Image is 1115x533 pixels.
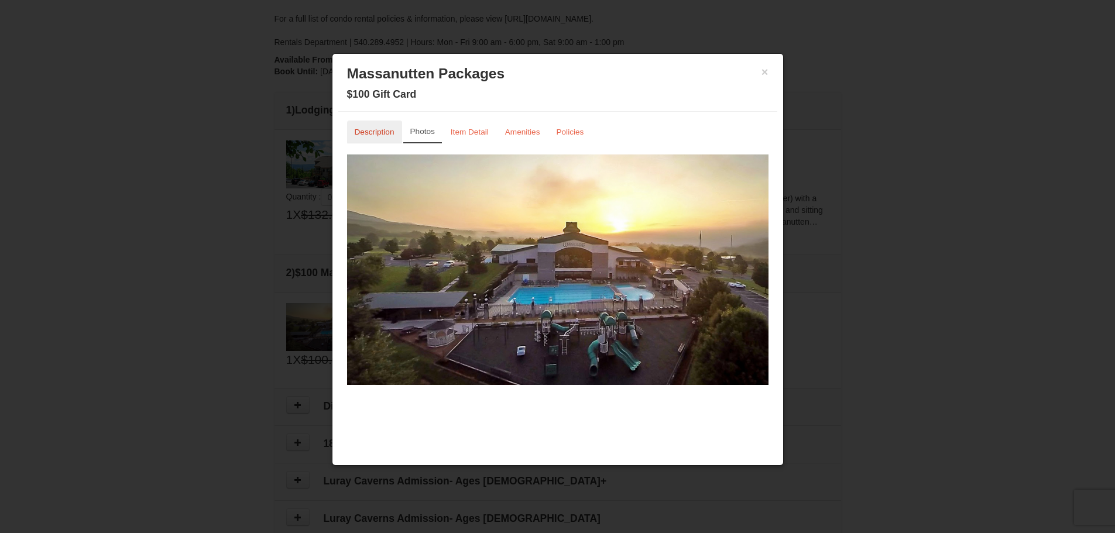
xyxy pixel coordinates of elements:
a: Description [347,121,402,143]
small: Item Detail [451,128,489,136]
button: × [761,66,769,78]
a: Item Detail [443,121,496,143]
a: Photos [403,121,442,143]
a: Amenities [498,121,548,143]
img: 6619879-1.jpg [347,154,769,385]
h4: $100 Gift Card [347,88,769,100]
small: Amenities [505,128,540,136]
h3: Massanutten Packages [347,65,769,82]
a: Policies [548,121,591,143]
small: Description [355,128,394,136]
small: Policies [556,128,584,136]
small: Photos [410,127,435,136]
